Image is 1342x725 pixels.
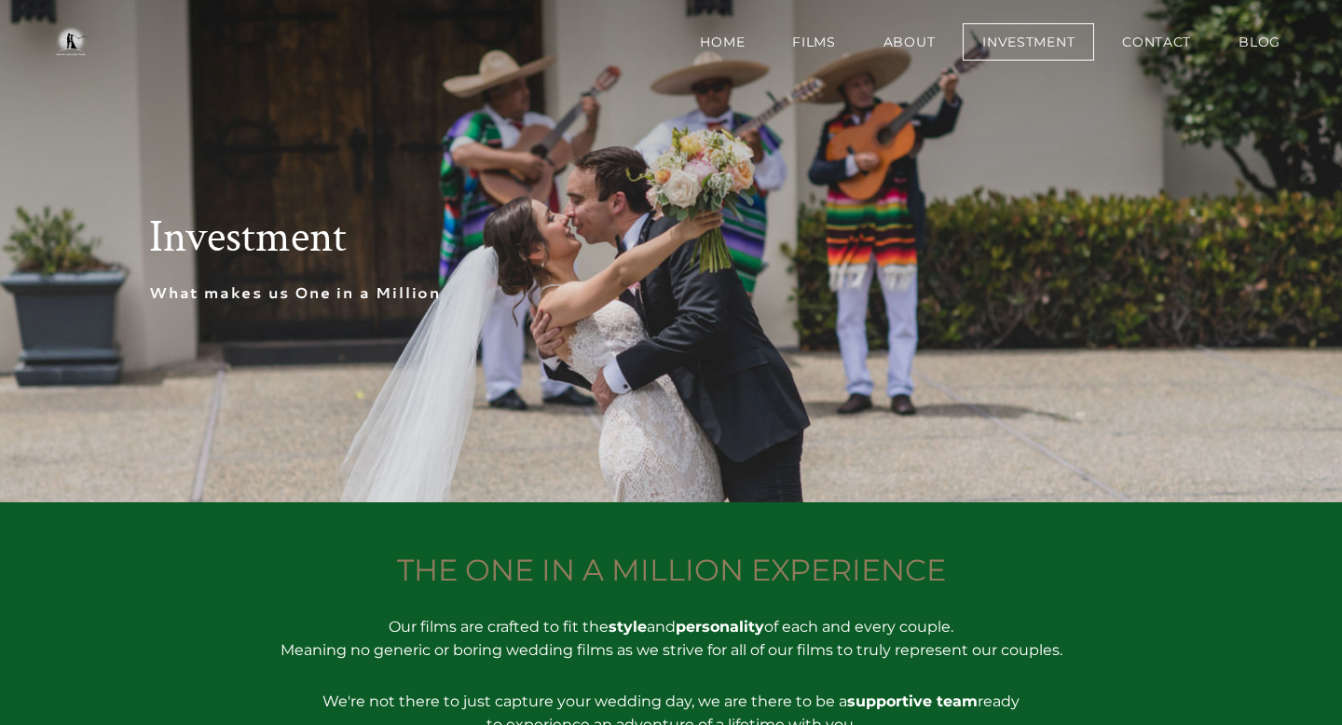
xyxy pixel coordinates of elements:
a: Films [773,23,856,61]
a: Investment [963,23,1094,61]
strong: personality [676,618,764,636]
strong: style [609,618,647,636]
strong: supportive team [847,692,978,710]
a: Contact [1102,23,1211,61]
font: THE ONE IN A MILLION EXPERIENCE [397,552,946,588]
a: About [864,23,955,61]
font: Our films are crafted to fit the and of each and every couple. Meaning no generic or boring weddi... [281,618,1062,659]
font: What makes us One in a Million [149,282,441,303]
a: Home [680,23,764,61]
img: One in a Million Films | Los Angeles Wedding Videographer [37,23,103,61]
a: BLOG [1219,23,1300,61]
font: Investment [149,208,347,267]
